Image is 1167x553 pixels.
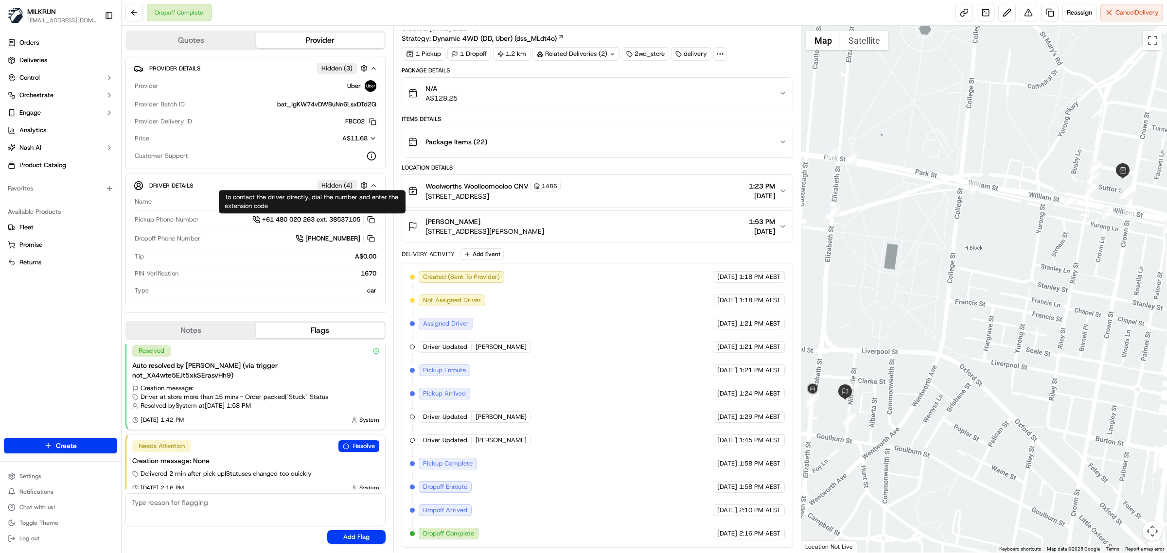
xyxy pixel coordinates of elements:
[19,143,41,152] span: Nash AI
[1084,185,1096,198] div: 21
[4,70,117,86] button: Control
[262,215,360,224] span: +61 480 020 263 ext. 38537105
[717,343,737,351] span: [DATE]
[252,214,376,225] a: +61 480 020 263 ext. 38537105
[423,273,500,281] span: Created (Sent To Provider)
[402,67,793,74] div: Package Details
[1067,8,1092,17] span: Reassign
[423,436,467,445] span: Driver Updated
[425,217,480,226] span: [PERSON_NAME]
[56,441,77,450] span: Create
[149,182,193,190] span: Driver Details
[739,389,780,398] span: 1:24 PM AEST
[425,181,529,191] span: Woolworths Woolloomooloo CNV
[717,296,737,305] span: [DATE]
[476,343,527,351] span: [PERSON_NAME]
[846,381,859,394] div: 24
[739,343,780,351] span: 1:21 PM AEST
[804,540,836,553] img: Google
[4,87,117,103] button: Orchestrate
[739,436,780,445] span: 1:45 PM AEST
[126,323,256,338] button: Notes
[1143,521,1162,541] button: Map camera controls
[305,234,360,243] span: [PHONE_NUMBER]
[4,140,117,156] button: Nash AI
[806,394,819,407] div: 27
[4,516,117,530] button: Toggle Theme
[141,384,194,393] span: Creation message:
[433,34,557,43] span: Dynamic 4WD (DD, Uber) (dss_MLdt4o)
[804,540,836,553] a: Open this area in Google Maps (opens a new window)
[739,459,780,468] span: 1:58 PM AEST
[423,413,467,421] span: Driver Updated
[27,7,56,17] button: MILKRUN
[342,134,368,142] span: A$11.68
[402,78,793,109] button: N/AA$128.25
[423,343,467,351] span: Driver Updated
[4,485,117,499] button: Notifications
[425,137,487,147] span: Package Items ( 22 )
[845,153,857,165] div: 14
[317,179,370,191] button: Hidden (4)
[1087,171,1100,184] div: 19
[1064,195,1077,207] div: 15
[132,361,379,380] div: Auto resolved by [PERSON_NAME] (via trigger not_XA4wte5EJt5xkSErasvHh9)
[27,17,97,24] button: [EMAIL_ADDRESS][DOMAIN_NAME]
[347,82,361,90] span: Uber
[1100,4,1163,21] button: CancelDelivery
[1102,207,1114,220] div: 11
[4,255,117,270] button: Returns
[717,459,737,468] span: [DATE]
[717,506,737,515] span: [DATE]
[141,401,197,410] span: Resolved by System
[149,65,200,72] span: Provider Details
[126,33,256,48] button: Quotes
[739,483,780,491] span: 1:58 PM AEST
[717,483,737,491] span: [DATE]
[182,269,376,278] div: 1670
[4,122,117,138] a: Analytics
[447,47,491,61] div: 1 Dropoff
[19,488,53,496] span: Notifications
[256,323,385,338] button: Flags
[1106,546,1119,552] a: Terms (opens in new tab)
[4,237,117,253] button: Promise
[19,73,40,82] span: Control
[327,530,386,544] button: Add Flag
[4,438,117,453] button: Create
[1062,4,1096,21] button: Reassign
[219,190,406,213] div: To contact the driver directly, dial the number and enter the extension code
[476,436,527,445] span: [PERSON_NAME]
[153,286,376,295] div: car
[749,217,775,226] span: 1:53 PM
[825,149,837,162] div: 2
[19,161,66,170] span: Product Catalog
[717,413,737,421] span: [DATE]
[19,38,39,47] span: Orders
[156,197,376,206] div: [PERSON_NAME]
[739,529,780,538] span: 2:16 PM AEST
[402,164,793,172] div: Location Details
[476,413,527,421] span: [PERSON_NAME]
[132,440,191,452] div: Needs Attention
[8,223,113,232] a: Fleet
[749,181,775,191] span: 1:23 PM
[8,258,113,267] a: Returns
[135,82,159,90] span: Provider
[423,483,467,491] span: Dropoff Enroute
[19,535,39,542] span: Log out
[19,223,34,232] span: Fleet
[717,436,737,445] span: [DATE]
[1115,8,1159,17] span: Cancel Delivery
[423,459,473,468] span: Pickup Complete
[402,126,793,157] button: Package Items (22)
[135,152,188,160] span: Customer Support
[423,506,467,515] span: Dropoff Arrived
[8,8,23,23] img: MILKRUN
[4,204,117,220] div: Available Products
[749,191,775,201] span: [DATE]
[19,503,55,511] span: Chat with us!
[4,35,117,51] a: Orders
